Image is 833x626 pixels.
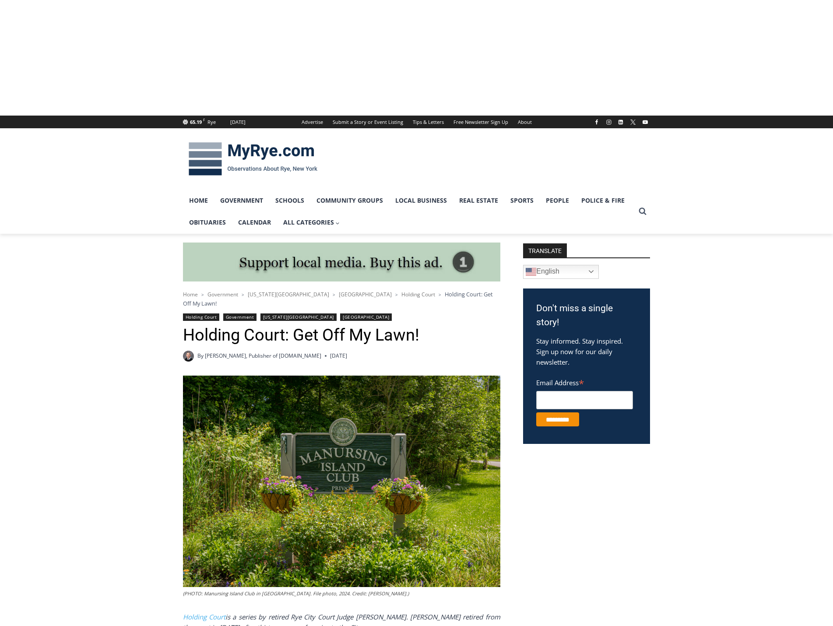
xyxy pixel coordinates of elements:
a: Holding Court [183,612,225,621]
a: Tips & Letters [408,116,449,128]
time: [DATE] [330,352,347,360]
span: > [242,292,244,298]
a: Government [214,190,269,211]
button: View Search Form [635,204,650,219]
span: Holding Court: Get Off My Lawn! [183,290,493,307]
a: Author image [183,351,194,362]
p: Stay informed. Stay inspired. Sign up now for our daily newsletter. [536,336,637,367]
a: Community Groups [310,190,389,211]
a: [GEOGRAPHIC_DATA] [340,313,392,321]
a: Police & Fire [575,190,631,211]
nav: Breadcrumbs [183,290,500,308]
strong: TRANSLATE [523,243,567,257]
a: Real Estate [453,190,504,211]
a: Submit a Story or Event Listing [328,116,408,128]
a: Calendar [232,211,277,233]
nav: Secondary Navigation [297,116,537,128]
span: F [203,117,205,122]
a: About [513,116,537,128]
a: Holding Court [401,291,435,298]
a: Home [183,190,214,211]
span: > [201,292,204,298]
a: English [523,265,599,279]
img: MyRye.com [183,136,323,182]
span: > [439,292,441,298]
nav: Primary Navigation [183,190,635,234]
a: YouTube [640,117,650,127]
a: Sports [504,190,540,211]
a: X [628,117,638,127]
a: Local Business [389,190,453,211]
a: Instagram [604,117,614,127]
div: Rye [207,118,216,126]
span: > [395,292,398,298]
span: All Categories [283,218,340,227]
a: Schools [269,190,310,211]
span: > [333,292,335,298]
img: en [526,267,536,277]
a: People [540,190,575,211]
label: Email Address [536,374,633,390]
h1: Holding Court: Get Off My Lawn! [183,325,500,345]
a: [US_STATE][GEOGRAPHIC_DATA] [260,313,337,321]
a: [US_STATE][GEOGRAPHIC_DATA] [248,291,329,298]
a: Government [207,291,238,298]
a: Obituaries [183,211,232,233]
div: [DATE] [230,118,246,126]
span: By [197,352,204,360]
a: Linkedin [615,117,626,127]
a: [GEOGRAPHIC_DATA] [339,291,392,298]
h3: Don't miss a single story! [536,302,637,329]
a: Government [223,313,257,321]
a: Free Newsletter Sign Up [449,116,513,128]
span: 65.19 [190,119,202,125]
img: support local media, buy this ad [183,243,500,282]
img: (PHOTO: Manursing Island Club in Rye. File photo, 2024. Credit: Justin Gray.) [183,376,500,587]
a: Facebook [591,117,602,127]
a: Holding Court [183,313,220,321]
a: Home [183,291,198,298]
a: [PERSON_NAME], Publisher of [DOMAIN_NAME] [205,352,321,359]
a: Advertise [297,116,328,128]
figcaption: (PHOTO: Manursing Island Club in [GEOGRAPHIC_DATA]. File photo, 2024. Credit: [PERSON_NAME].) [183,590,500,598]
a: All Categories [277,211,346,233]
